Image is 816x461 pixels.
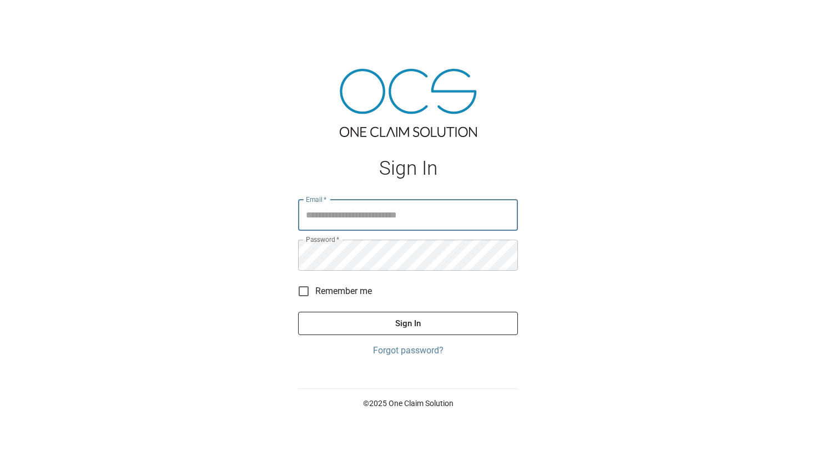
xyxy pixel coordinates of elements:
[298,157,518,180] h1: Sign In
[298,344,518,357] a: Forgot password?
[298,398,518,409] p: © 2025 One Claim Solution
[306,235,339,244] label: Password
[306,195,327,204] label: Email
[340,69,477,137] img: ocs-logo-tra.png
[298,312,518,335] button: Sign In
[315,285,372,298] span: Remember me
[13,7,58,29] img: ocs-logo-white-transparent.png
